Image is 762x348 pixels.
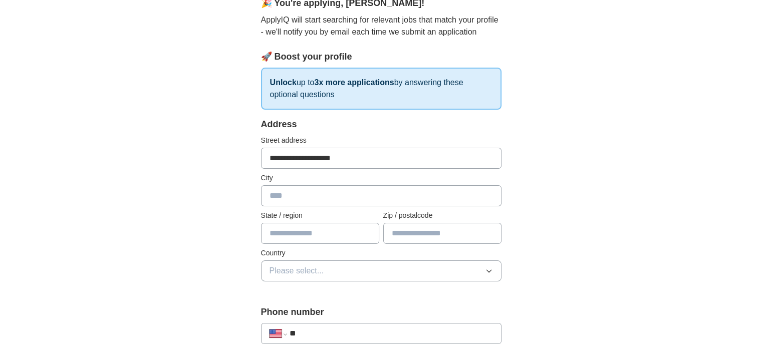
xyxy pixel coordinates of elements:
[261,173,501,183] label: City
[270,265,324,277] span: Please select...
[261,14,501,38] p: ApplyIQ will start searching for relevant jobs that match your profile - we'll notify you by emai...
[261,68,501,110] p: up to by answering these optional questions
[261,260,501,281] button: Please select...
[261,118,501,131] div: Address
[261,305,501,319] label: Phone number
[383,210,501,221] label: Zip / postalcode
[261,135,501,146] label: Street address
[261,50,501,64] div: 🚀 Boost your profile
[261,210,379,221] label: State / region
[270,78,297,87] strong: Unlock
[261,248,501,258] label: Country
[314,78,394,87] strong: 3x more applications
